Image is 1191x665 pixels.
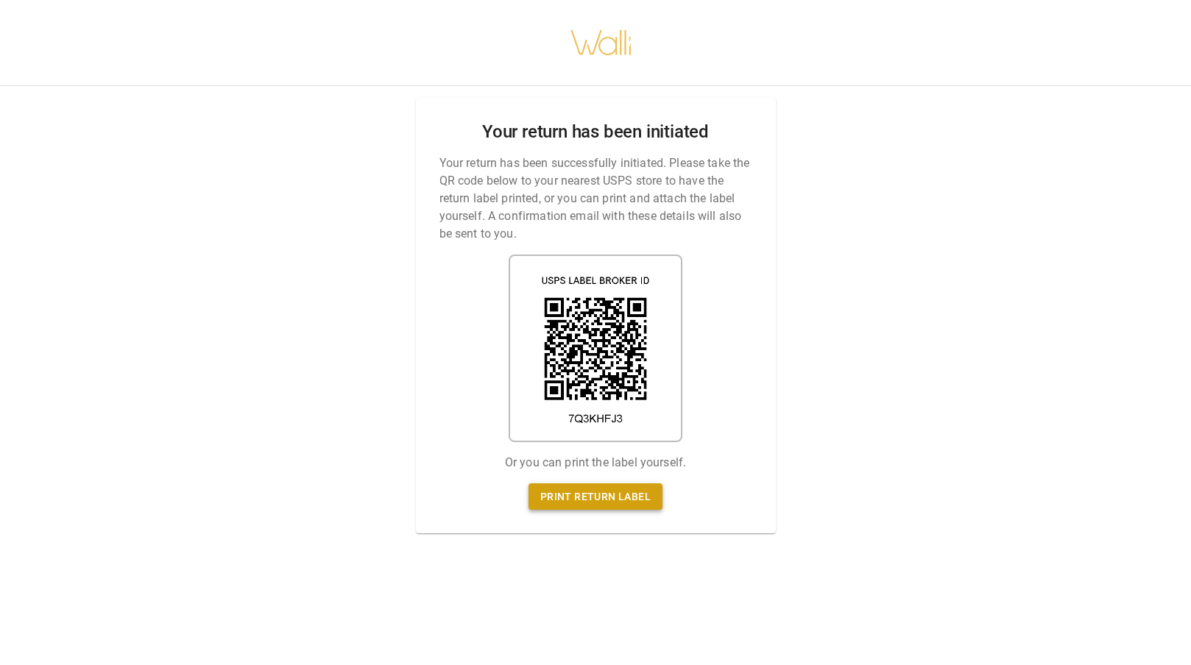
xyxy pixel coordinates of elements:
[529,483,662,511] a: Print return label
[570,11,633,74] img: walli-inc.myshopify.com
[505,454,686,472] p: Or you can print the label yourself.
[439,154,752,243] p: Your return has been successfully initiated. Please take the QR code below to your nearest USPS s...
[482,121,709,143] h2: Your return has been initiated
[509,255,682,442] img: shipping label qr code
